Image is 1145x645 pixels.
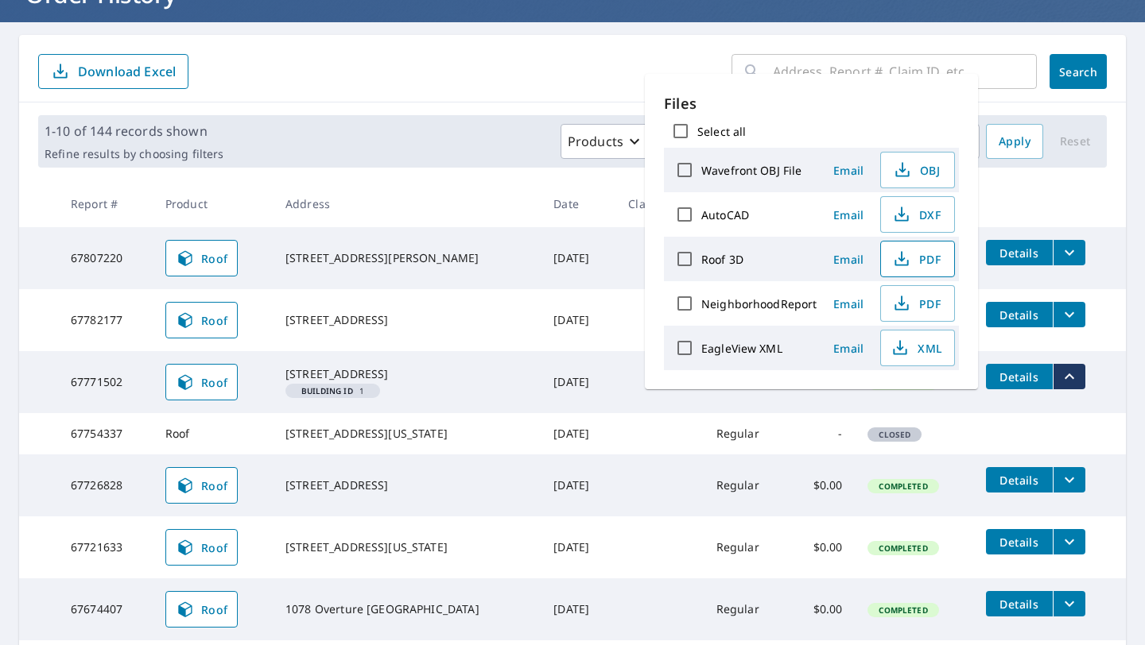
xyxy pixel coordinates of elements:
td: 67782177 [58,289,153,351]
div: [STREET_ADDRESS] [285,366,528,382]
button: filesDropdownBtn-67771502 [1053,364,1085,389]
td: Regular [704,454,789,516]
button: detailsBtn-67674407 [986,591,1053,616]
td: - [788,413,855,454]
button: Download Excel [38,54,188,89]
label: Select all [697,124,746,139]
label: EagleView XML [701,341,782,356]
button: detailsBtn-67721633 [986,529,1053,554]
span: Completed [869,604,937,616]
button: detailsBtn-67726828 [986,467,1053,492]
button: Email [823,336,874,361]
span: Closed [869,429,920,440]
a: Roof [165,591,239,628]
div: 1078 Overture [GEOGRAPHIC_DATA] [285,601,528,617]
td: [DATE] [541,578,615,640]
label: AutoCAD [701,207,749,222]
td: $0.00 [788,516,855,578]
td: 67721633 [58,516,153,578]
span: Roof [176,476,228,495]
span: Roof [176,249,228,268]
div: [STREET_ADDRESS][PERSON_NAME] [285,250,528,266]
span: Roof [176,600,228,619]
button: Email [823,158,874,183]
div: [STREET_ADDRESS][US_STATE] [285,539,528,555]
th: Product [153,180,273,227]
span: Details [996,473,1043,488]
button: XML [880,330,955,366]
div: [STREET_ADDRESS][US_STATE] [285,426,528,442]
td: 67674407 [58,578,153,640]
a: Roof [165,364,239,400]
span: Details [996,535,1043,550]
p: Download Excel [78,63,176,80]
span: Details [996,369,1043,384]
label: Wavefront OBJ File [701,163,801,178]
th: Report # [58,180,153,227]
button: Apply [986,124,1043,159]
button: detailsBtn-67782177 [986,302,1053,327]
button: Search [1050,54,1107,89]
button: Email [823,292,874,316]
td: 67771502 [58,351,153,413]
td: [DATE] [541,454,615,516]
span: Roof [176,311,228,330]
td: 67754337 [58,413,153,454]
span: PDF [891,294,941,313]
label: Roof 3D [701,252,743,267]
button: detailsBtn-67771502 [986,364,1053,389]
a: Roof [165,467,239,504]
span: Roof [176,373,228,392]
button: detailsBtn-67807220 [986,240,1053,265]
td: [DATE] [541,289,615,351]
a: Roof [165,240,239,276]
td: Regular [704,413,789,454]
span: Search [1062,64,1094,79]
span: Details [996,307,1043,322]
em: Building ID [301,387,353,395]
td: [DATE] [541,351,615,413]
p: Products [568,132,623,151]
button: filesDropdownBtn-67782177 [1053,302,1085,327]
span: Apply [999,132,1030,152]
button: filesDropdownBtn-67726828 [1053,467,1085,492]
td: Roof [153,413,273,454]
td: Regular [704,578,789,640]
button: filesDropdownBtn-67721633 [1053,529,1085,554]
div: [STREET_ADDRESS] [285,477,528,493]
input: Address, Report #, Claim ID, etc. [773,49,1037,94]
button: Email [823,247,874,272]
button: filesDropdownBtn-67674407 [1053,591,1085,616]
td: [DATE] [541,227,615,289]
a: Roof [165,302,239,338]
button: OBJ [880,152,955,188]
span: OBJ [891,160,941,180]
td: [DATE] [541,516,615,578]
td: 67807220 [58,227,153,289]
button: PDF [880,241,955,277]
div: [STREET_ADDRESS] [285,312,528,328]
span: XML [891,338,941,357]
label: NeighborhoodReport [701,296,817,311]
span: Email [829,252,867,267]
p: 1-10 of 144 records shown [45,122,223,141]
span: DXF [891,205,941,224]
span: Email [829,207,867,222]
button: Email [823,203,874,227]
button: PDF [880,285,955,322]
button: DXF [880,196,955,233]
button: filesDropdownBtn-67807220 [1053,240,1085,265]
span: Completed [869,543,937,554]
td: $0.00 [788,578,855,640]
p: Files [664,93,959,114]
span: Email [829,163,867,178]
p: Refine results by choosing filters [45,147,223,161]
th: Date [541,180,615,227]
span: Email [829,341,867,356]
span: 1 [292,387,374,395]
span: Completed [869,481,937,492]
span: Details [996,245,1043,261]
td: [DATE] [541,413,615,454]
button: Products [561,124,653,159]
span: Details [996,597,1043,612]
